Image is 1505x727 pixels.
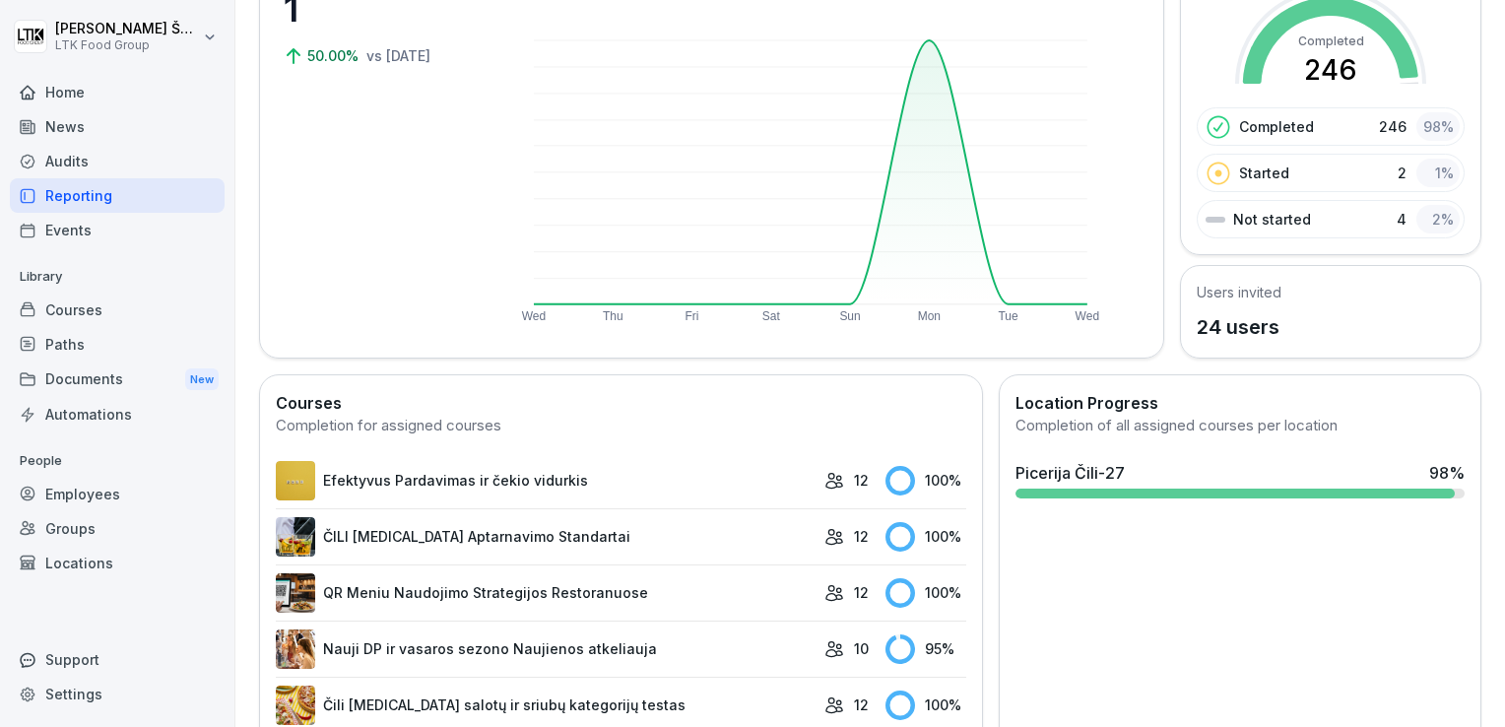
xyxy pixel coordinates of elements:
[1008,453,1472,506] a: Picerija Čili-2798%
[603,309,623,323] text: Thu
[10,75,225,109] a: Home
[276,573,815,613] a: QR Meniu Naudojimo Strategijos Restoranuose
[307,45,362,66] p: 50.00%
[1197,282,1281,302] h5: Users invited
[1398,163,1407,183] p: 2
[1416,112,1460,141] div: 98 %
[10,362,225,398] a: DocumentsNew
[276,629,815,669] a: Nauji DP ir vasaros sezono Naujienos atkeliauja
[276,461,315,500] img: i32ivo17vr8ipzoc40eewowb.png
[55,38,199,52] p: LTK Food Group
[885,522,966,552] div: 100 %
[885,578,966,608] div: 100 %
[522,309,546,323] text: Wed
[854,694,869,715] p: 12
[1015,391,1465,415] h2: Location Progress
[10,261,225,293] p: Library
[276,686,315,725] img: r6wzbpj60dgtzxj6tcfj9nqf.png
[366,45,430,66] p: vs [DATE]
[1076,309,1099,323] text: Wed
[885,691,966,720] div: 100 %
[1239,116,1314,137] p: Completed
[885,466,966,496] div: 100 %
[1397,209,1407,230] p: 4
[10,677,225,711] a: Settings
[10,109,225,144] a: News
[276,629,315,669] img: u49ee7h6de0efkuueawfgupt.png
[276,573,315,613] img: zldzehtp7ktap1mwmoqmhhoz.png
[10,144,225,178] a: Audits
[885,634,966,664] div: 95 %
[1197,312,1281,342] p: 24 users
[10,642,225,677] div: Support
[55,21,199,37] p: [PERSON_NAME] Šablinskienė
[276,415,966,437] div: Completion for assigned courses
[276,517,315,557] img: dej6gjdqwpq2b0keal1yif6b.png
[999,309,1019,323] text: Tue
[276,517,815,557] a: ČILI [MEDICAL_DATA] Aptarnavimo Standartai
[10,477,225,511] a: Employees
[10,293,225,327] a: Courses
[918,309,941,323] text: Mon
[1233,209,1311,230] p: Not started
[1416,159,1460,187] div: 1 %
[854,582,869,603] p: 12
[276,391,966,415] h2: Courses
[854,526,869,547] p: 12
[854,638,869,659] p: 10
[1416,205,1460,233] div: 2 %
[840,309,861,323] text: Sun
[10,327,225,362] a: Paths
[276,461,815,500] a: Efektyvus Pardavimas ir čekio vidurkis
[1015,415,1465,437] div: Completion of all assigned courses per location
[1429,461,1465,485] div: 98 %
[854,470,869,491] p: 12
[762,309,781,323] text: Sat
[686,309,699,323] text: Fri
[185,368,219,391] div: New
[10,397,225,431] a: Automations
[10,178,225,213] a: Reporting
[10,362,225,398] div: Documents
[1379,116,1407,137] p: 246
[1015,461,1125,485] div: Picerija Čili-27
[10,213,225,247] a: Events
[10,511,225,546] a: Groups
[10,445,225,477] p: People
[10,546,225,580] a: Locations
[276,686,815,725] a: Čili [MEDICAL_DATA] salotų ir sriubų kategorijų testas
[1239,163,1289,183] p: Started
